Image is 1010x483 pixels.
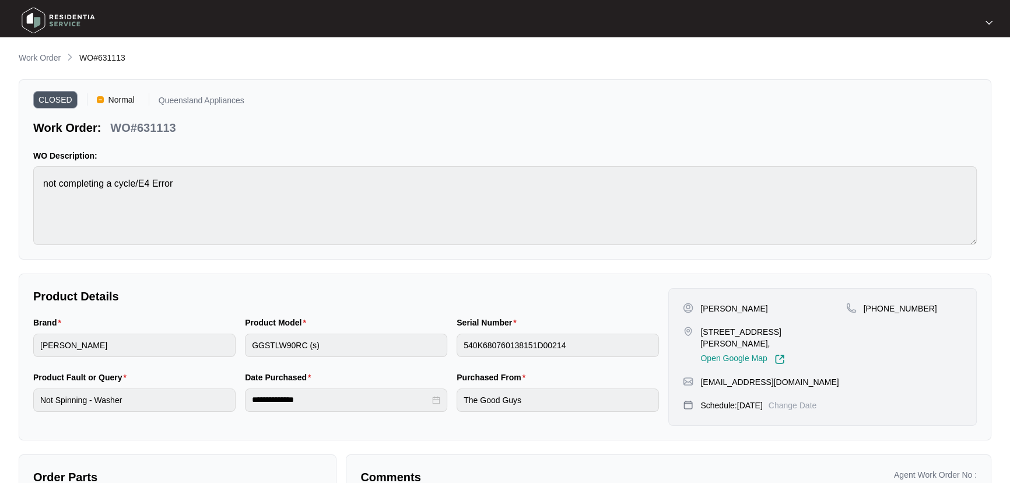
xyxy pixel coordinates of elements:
[700,400,762,411] p: Schedule: [DATE]
[33,166,977,245] textarea: not completing a cycle/E4 Error
[774,354,785,365] img: Link-External
[457,388,659,412] input: Purchased From
[79,53,125,62] span: WO#631113
[252,394,430,406] input: Date Purchased
[33,91,78,108] span: CLOSED
[700,354,784,365] a: Open Google Map
[846,303,857,313] img: map-pin
[33,317,66,328] label: Brand
[110,120,176,136] p: WO#631113
[769,400,817,411] p: Change Date
[159,96,244,108] p: Queensland Appliances
[864,303,937,314] p: [PHONE_NUMBER]
[894,469,977,481] p: Agent Work Order No :
[16,52,63,65] a: Work Order
[700,326,846,349] p: [STREET_ADDRESS][PERSON_NAME],
[700,376,839,388] p: [EMAIL_ADDRESS][DOMAIN_NAME]
[683,376,693,387] img: map-pin
[457,317,521,328] label: Serial Number
[97,96,104,103] img: Vercel Logo
[986,20,993,26] img: dropdown arrow
[33,334,236,357] input: Brand
[457,372,530,383] label: Purchased From
[683,326,693,337] img: map-pin
[700,303,767,314] p: [PERSON_NAME]
[457,334,659,357] input: Serial Number
[683,303,693,313] img: user-pin
[33,372,131,383] label: Product Fault or Query
[33,388,236,412] input: Product Fault or Query
[245,317,311,328] label: Product Model
[33,288,659,304] p: Product Details
[33,120,101,136] p: Work Order:
[17,3,99,38] img: residentia service logo
[245,334,447,357] input: Product Model
[33,150,977,162] p: WO Description:
[245,372,315,383] label: Date Purchased
[683,400,693,410] img: map-pin
[65,52,75,62] img: chevron-right
[104,91,139,108] span: Normal
[19,52,61,64] p: Work Order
